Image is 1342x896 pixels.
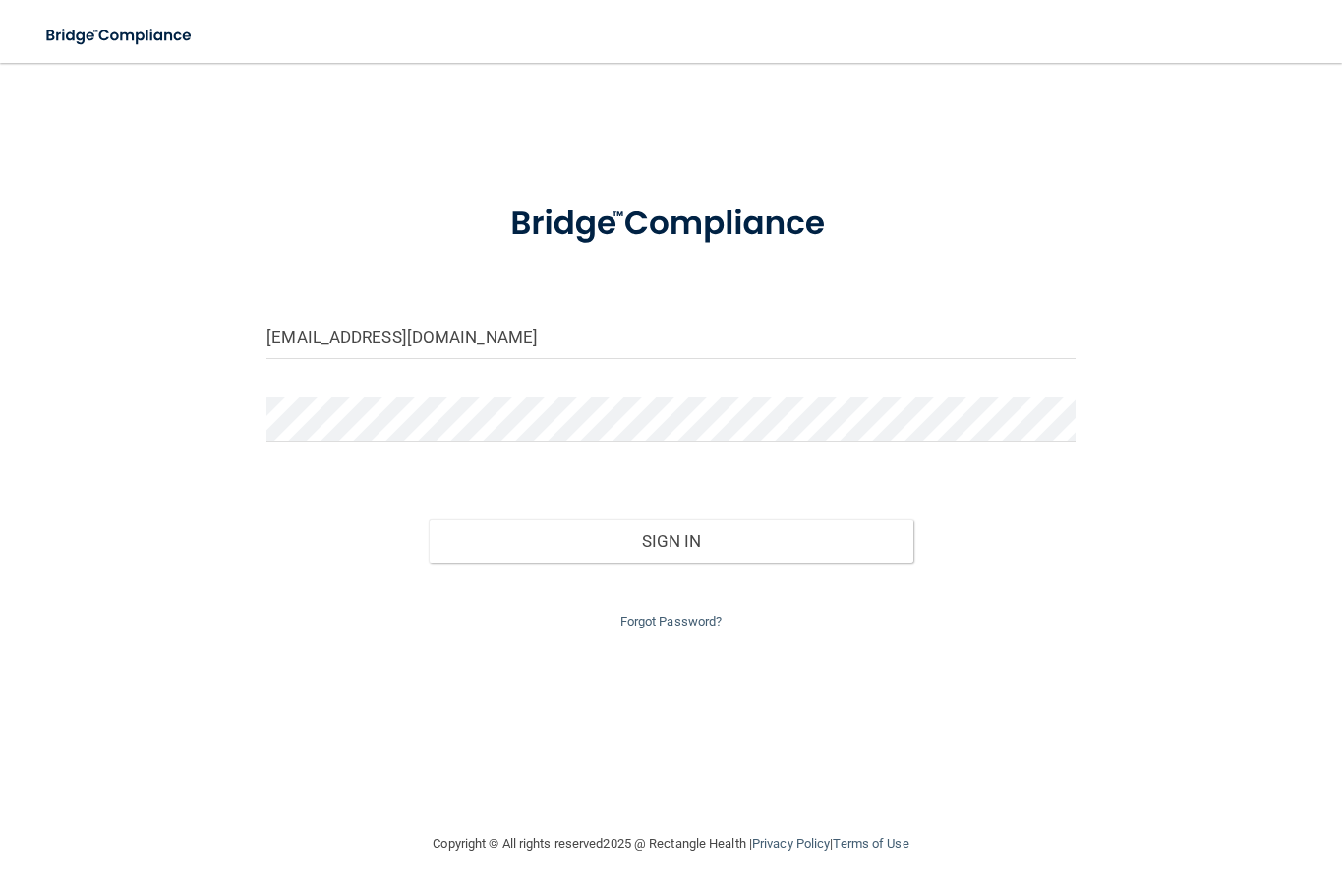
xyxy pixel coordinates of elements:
input: Email [266,315,1075,359]
a: Privacy Policy [752,836,830,851]
div: Copyright © All rights reserved 2025 @ Rectangle Health | | [313,812,1030,875]
img: bridge_compliance_login_screen.278c3ca4.svg [476,181,865,268]
img: bridge_compliance_login_screen.278c3ca4.svg [29,16,210,56]
a: Forgot Password? [620,614,723,628]
button: Sign In [429,519,913,563]
a: Terms of Use [833,836,908,851]
iframe: Drift Widget Chat Controller [1002,756,1318,835]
